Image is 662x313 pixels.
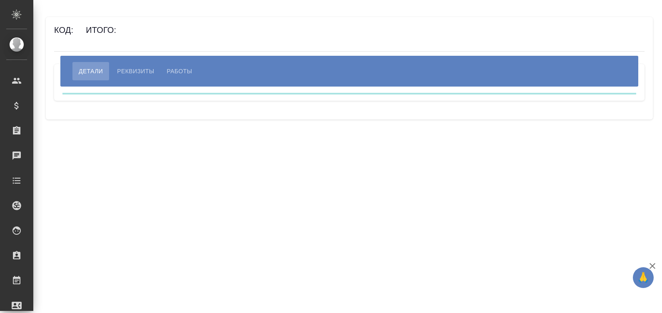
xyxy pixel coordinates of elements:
span: Реквизиты [117,66,154,76]
h6: Код: [54,25,77,35]
span: Работы [167,66,192,76]
span: 🙏 [636,269,650,286]
span: Детали [79,66,103,76]
h6: Итого: [86,25,120,35]
button: 🙏 [633,267,654,288]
